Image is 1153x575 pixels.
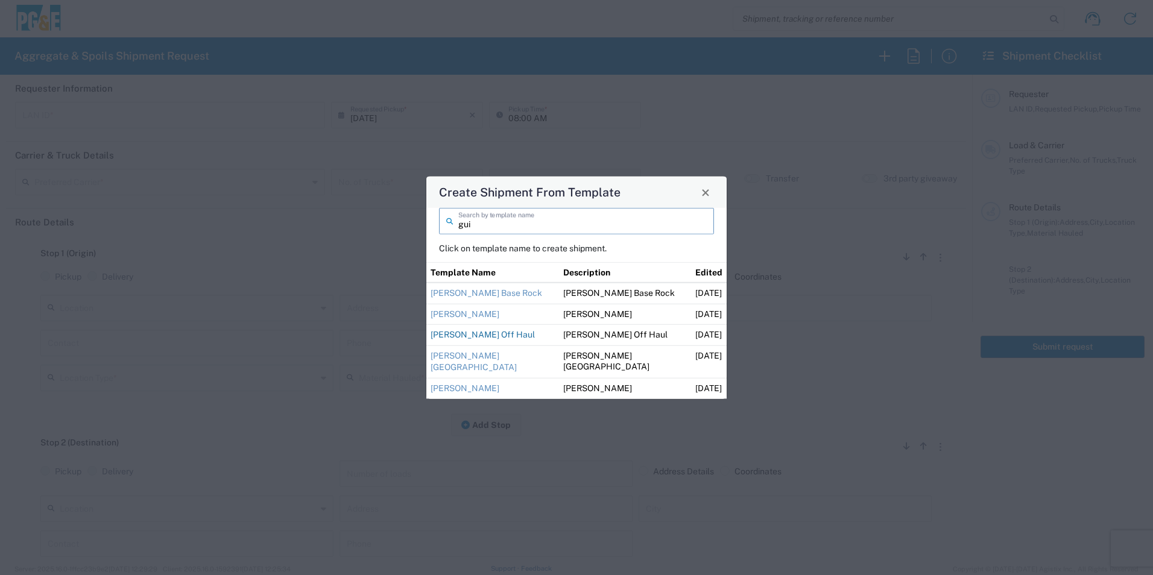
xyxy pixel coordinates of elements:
a: [PERSON_NAME] Off Haul [431,330,535,339]
th: Description [559,262,692,283]
h4: Create Shipment From Template [439,183,621,201]
td: [PERSON_NAME][GEOGRAPHIC_DATA] [559,345,692,378]
p: Click on template name to create shipment. [439,243,714,254]
th: Template Name [426,262,559,283]
td: [DATE] [691,345,727,378]
td: [PERSON_NAME] [559,378,692,398]
th: Edited [691,262,727,283]
a: [PERSON_NAME][GEOGRAPHIC_DATA] [431,351,517,372]
button: Close [697,184,714,201]
td: [PERSON_NAME] Base Rock [559,283,692,304]
td: [DATE] [691,304,727,325]
td: [PERSON_NAME] [559,304,692,325]
td: [DATE] [691,283,727,304]
td: [DATE] [691,378,727,398]
a: [PERSON_NAME] [431,383,499,393]
td: [PERSON_NAME] Off Haul [559,324,692,345]
td: [DATE] [691,324,727,345]
table: Shipment templates [426,262,727,399]
a: [PERSON_NAME] [431,309,499,318]
a: [PERSON_NAME] Base Rock [431,288,542,298]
